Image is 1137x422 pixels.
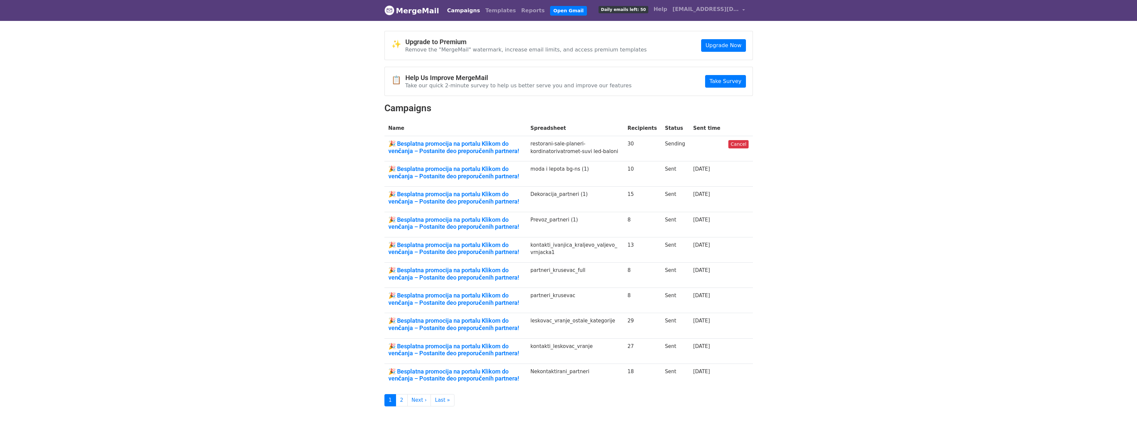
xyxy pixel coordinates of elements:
td: leskovac_vranje_ostale_kategorije [527,313,623,338]
span: 📋 [391,75,405,85]
td: restorani-sale-planeri-kordinatorivatromet-suvi led-baloni [527,136,623,161]
td: 8 [623,212,661,237]
a: 1 [384,394,396,406]
td: kontakti_leskovac_vranje [527,338,623,364]
td: Dekoracija_partneri (1) [527,187,623,212]
td: 13 [623,237,661,262]
a: Help [651,3,670,16]
a: 🎉 Besplatna promocija na portalu Klikom do venčanja – Postanite deo preporučenih partnera! [388,317,523,331]
a: 🎉 Besplatna promocija na portalu Klikom do venčanja – Postanite deo preporučenih partnera! [388,216,523,230]
td: Sent [661,364,689,389]
td: Sent [661,338,689,364]
h4: Help Us Improve MergeMail [405,74,632,82]
td: Sent [661,161,689,187]
a: [DATE] [693,242,710,248]
a: 🎉 Besplatna promocija na portalu Klikom do venčanja – Postanite deo preporučenih partnera! [388,241,523,256]
a: 🎉 Besplatna promocija na portalu Klikom do venčanja – Postanite deo preporučenih partnera! [388,165,523,180]
td: 10 [623,161,661,187]
a: 2 [396,394,408,406]
p: Take our quick 2-minute survey to help us better serve you and improve our features [405,82,632,89]
a: [DATE] [693,293,710,298]
a: 🎉 Besplatna promocija na portalu Klikom do venčanja – Postanite deo preporučenih partnera! [388,191,523,205]
td: partneri_krusevac [527,288,623,313]
a: 🎉 Besplatna promocija na portalu Klikom do venčanja – Postanite deo preporučenih partnera! [388,343,523,357]
span: Daily emails left: 50 [599,6,648,13]
th: Recipients [623,121,661,136]
a: [DATE] [693,267,710,273]
a: Daily emails left: 50 [596,3,651,16]
td: Sent [661,187,689,212]
a: Next › [407,394,431,406]
a: Templates [483,4,519,17]
a: [DATE] [693,166,710,172]
td: 8 [623,263,661,288]
a: 🎉 Besplatna promocija na portalu Klikom do venčanja – Postanite deo preporučenih partnera! [388,292,523,306]
a: [DATE] [693,369,710,375]
a: Campaigns [445,4,483,17]
a: [EMAIL_ADDRESS][DOMAIN_NAME] [670,3,748,18]
th: Status [661,121,689,136]
td: 29 [623,313,661,338]
a: [DATE] [693,217,710,223]
a: Upgrade Now [701,39,746,52]
a: Take Survey [705,75,746,88]
img: MergeMail logo [384,5,394,15]
td: Sent [661,288,689,313]
th: Name [384,121,527,136]
td: moda i lepota bg-ns (1) [527,161,623,187]
td: partneri_krusevac_full [527,263,623,288]
th: Sent time [689,121,724,136]
a: Reports [519,4,547,17]
a: Open Gmail [550,6,587,16]
a: 🎉 Besplatna promocija na portalu Klikom do venčanja – Postanite deo preporučenih partnera! [388,368,523,382]
a: [DATE] [693,318,710,324]
a: Cancel [728,140,749,148]
a: MergeMail [384,4,439,18]
a: 🎉 Besplatna promocija na portalu Klikom do venčanja – Postanite deo preporučenih partnera! [388,267,523,281]
h2: Campaigns [384,103,753,114]
td: Sent [661,212,689,237]
td: Nekontaktirani_partneri [527,364,623,389]
a: 🎉 Besplatna promocija na portalu Klikom do venčanja – Postanite deo preporučenih partnera! [388,140,523,154]
p: Remove the "MergeMail" watermark, increase email limits, and access premium templates [405,46,647,53]
td: Prevoz_partneri (1) [527,212,623,237]
td: 18 [623,364,661,389]
td: Sent [661,313,689,338]
td: Sending [661,136,689,161]
h4: Upgrade to Premium [405,38,647,46]
td: 15 [623,187,661,212]
td: 8 [623,288,661,313]
td: kontakti_ivanjica_kraljevo_valjevo_vrnjacka1 [527,237,623,262]
td: Sent [661,237,689,262]
a: [DATE] [693,191,710,197]
a: [DATE] [693,343,710,349]
td: 27 [623,338,661,364]
td: Sent [661,263,689,288]
span: [EMAIL_ADDRESS][DOMAIN_NAME] [673,5,739,13]
td: 30 [623,136,661,161]
th: Spreadsheet [527,121,623,136]
a: Last » [431,394,454,406]
span: ✨ [391,40,405,49]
